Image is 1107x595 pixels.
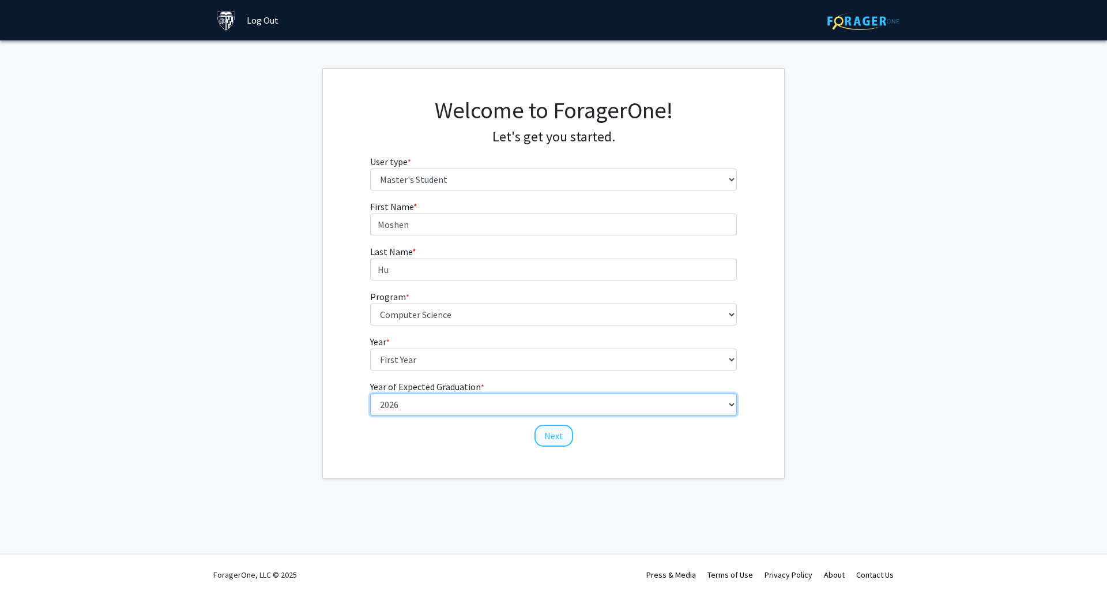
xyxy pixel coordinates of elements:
[370,155,411,169] label: User type
[213,555,297,595] div: ForagerOne, LLC © 2025
[370,246,412,257] span: Last Name
[824,570,845,580] a: About
[707,570,753,580] a: Terms of Use
[9,543,49,586] iframe: Chat
[827,12,899,30] img: ForagerOne Logo
[370,290,409,304] label: Program
[370,96,737,124] h1: Welcome to ForagerOne!
[646,570,696,580] a: Press & Media
[765,570,812,580] a: Privacy Policy
[856,570,894,580] a: Contact Us
[370,201,413,212] span: First Name
[534,425,573,447] button: Next
[370,129,737,145] h4: Let's get you started.
[370,380,484,394] label: Year of Expected Graduation
[370,335,390,349] label: Year
[216,10,236,31] img: Johns Hopkins University Logo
